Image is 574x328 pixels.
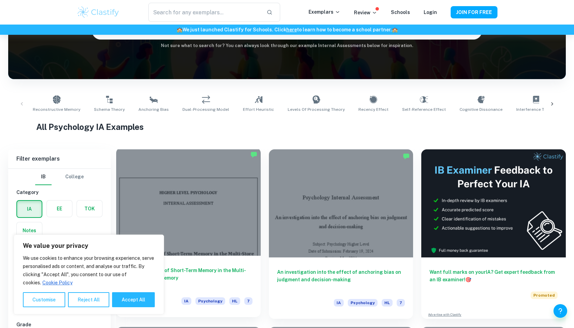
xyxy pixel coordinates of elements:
[358,106,388,113] span: Recency Effect
[553,304,567,318] button: Help and Feedback
[229,297,240,305] span: HL
[460,106,503,113] span: Cognitive Dissonance
[35,169,84,185] div: Filter type choice
[348,299,378,307] span: Psychology
[17,201,42,217] button: IA
[465,277,471,282] span: 🎯
[8,149,111,168] h6: Filter exemplars
[397,299,405,307] span: 7
[403,153,410,160] img: Marked
[334,299,344,307] span: IA
[277,268,405,291] h6: An investigation into the effect of anchoring bias on judgment and decision-making
[177,27,182,32] span: 🏫
[288,106,345,113] span: Levels of Processing Theory
[424,10,437,15] a: Login
[23,292,65,307] button: Customise
[309,8,340,16] p: Exemplars
[421,149,566,319] a: Want full marks on yourIA? Get expert feedback from an IB examiner!PromotedAdvertise with Clastify
[250,151,257,158] img: Marked
[47,200,72,217] button: EE
[516,106,556,113] span: Interference Theory
[112,292,155,307] button: Accept All
[531,292,558,299] span: Promoted
[77,5,120,19] img: Clastify logo
[148,3,261,22] input: Search for any exemplars...
[429,268,558,283] h6: Want full marks on your IA ? Get expert feedback from an IB examiner!
[17,222,42,239] button: Notes
[354,9,377,16] p: Review
[1,26,573,33] h6: We just launched Clastify for Schools. Click to learn how to become a school partner.
[243,106,274,113] span: Effort Heuristic
[181,297,191,305] span: IA
[182,106,229,113] span: Dual-Processing Model
[23,242,155,250] p: We value your privacy
[68,292,109,307] button: Reject All
[382,299,393,307] span: HL
[77,200,102,217] button: TOK
[421,149,566,257] img: Thumbnail
[392,27,398,32] span: 🏫
[16,189,102,196] h6: Category
[195,297,225,305] span: Psychology
[65,169,84,185] button: College
[14,235,164,314] div: We value your privacy
[391,10,410,15] a: Schools
[451,6,497,18] button: JOIN FOR FREE
[138,106,169,113] span: Anchoring Bias
[116,149,261,319] a: An Investigation of Short-Term Memory in the Multi-Store Model of MemoryIAPsychologyHL7
[33,106,80,113] span: Reconstructive Memory
[42,280,73,286] a: Cookie Policy
[124,267,252,289] h6: An Investigation of Short-Term Memory in the Multi-Store Model of Memory
[428,312,461,317] a: Advertise with Clastify
[36,121,538,133] h1: All Psychology IA Examples
[244,297,252,305] span: 7
[35,169,52,185] button: IB
[94,106,125,113] span: Schema Theory
[8,42,566,49] h6: Not sure what to search for? You can always look through our example Internal Assessments below f...
[402,106,446,113] span: Self-Reference Effect
[286,27,297,32] a: here
[269,149,413,319] a: An investigation into the effect of anchoring bias on judgment and decision-makingIAPsychologyHL7
[23,254,155,287] p: We use cookies to enhance your browsing experience, serve personalised ads or content, and analys...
